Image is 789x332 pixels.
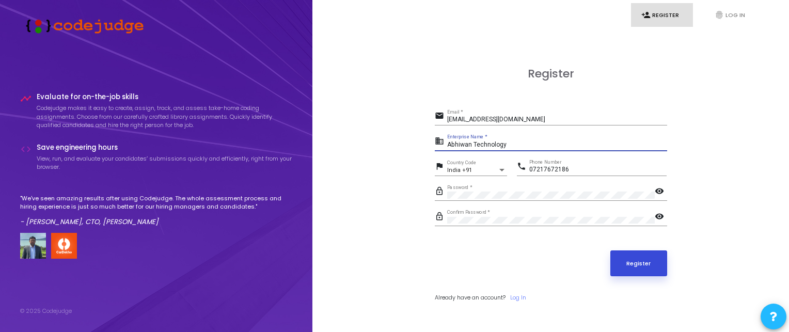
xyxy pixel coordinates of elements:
span: Already have an account? [435,293,506,302]
i: person_add [641,10,651,20]
mat-icon: business [435,136,447,148]
mat-icon: email [435,110,447,123]
h4: Evaluate for on-the-job skills [37,93,293,101]
h4: Save engineering hours [37,144,293,152]
a: person_addRegister [631,3,693,27]
div: © 2025 Codejudge [20,307,72,315]
p: Codejudge makes it easy to create, assign, track, and assess take-home coding assignments. Choose... [37,104,293,130]
i: fingerprint [715,10,724,20]
mat-icon: phone [517,161,529,173]
mat-icon: lock_outline [435,211,447,224]
img: user image [20,233,46,259]
input: Enterprise Name [447,141,667,149]
em: - [PERSON_NAME], CTO, [PERSON_NAME] [20,217,159,227]
h3: Register [435,67,667,81]
span: India +91 [447,167,472,173]
p: View, run, and evaluate your candidates’ submissions quickly and efficiently, right from your bro... [37,154,293,171]
button: Register [610,250,667,276]
i: code [20,144,31,155]
mat-icon: visibility [655,211,667,224]
mat-icon: lock_outline [435,186,447,198]
i: timeline [20,93,31,104]
img: company-logo [51,233,77,259]
mat-icon: flag [435,161,447,173]
p: "We've seen amazing results after using Codejudge. The whole assessment process and hiring experi... [20,194,293,211]
input: Phone Number [529,166,667,173]
mat-icon: visibility [655,186,667,198]
a: Log In [510,293,526,302]
input: Email [447,116,667,123]
a: fingerprintLog In [704,3,766,27]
